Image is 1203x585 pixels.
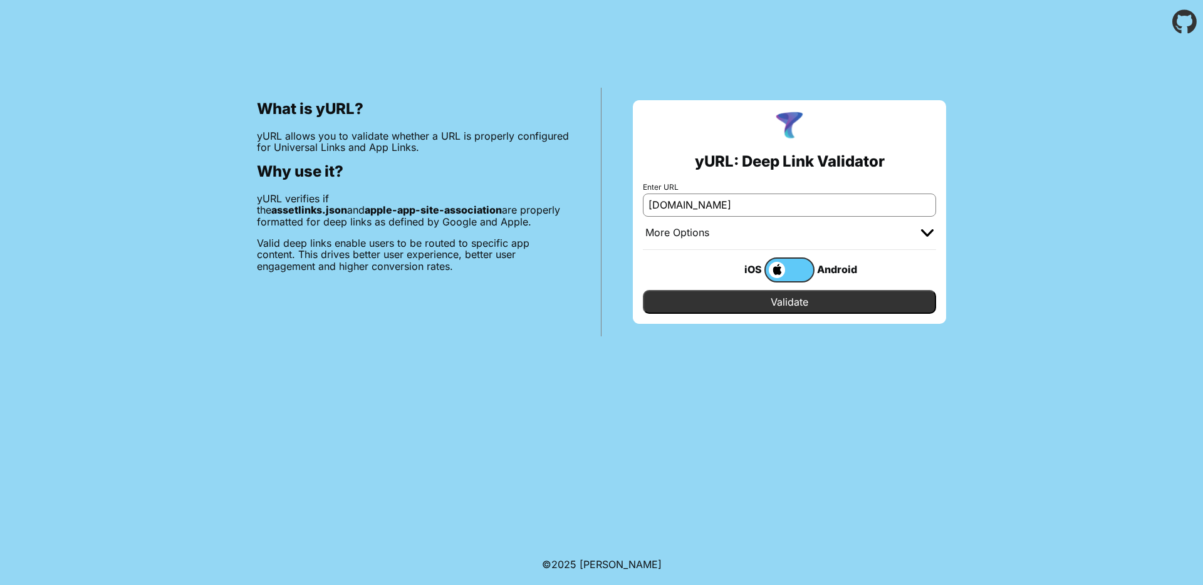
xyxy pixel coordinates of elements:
input: Validate [643,290,936,314]
div: More Options [645,227,709,239]
b: assetlinks.json [271,204,347,216]
h2: Why use it? [257,163,570,180]
a: Michael Ibragimchayev's Personal Site [580,558,662,571]
input: e.g. https://app.chayev.com/xyx [643,194,936,216]
img: chevron [921,229,934,237]
img: yURL Logo [773,110,806,143]
p: Valid deep links enable users to be routed to specific app content. This drives better user exper... [257,237,570,272]
div: Android [815,261,865,277]
div: iOS [714,261,764,277]
h2: What is yURL? [257,100,570,118]
span: 2025 [551,558,576,571]
label: Enter URL [643,183,936,192]
b: apple-app-site-association [365,204,502,216]
footer: © [542,544,662,585]
h2: yURL: Deep Link Validator [695,153,885,170]
p: yURL verifies if the and are properly formatted for deep links as defined by Google and Apple. [257,193,570,227]
p: yURL allows you to validate whether a URL is properly configured for Universal Links and App Links. [257,130,570,153]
